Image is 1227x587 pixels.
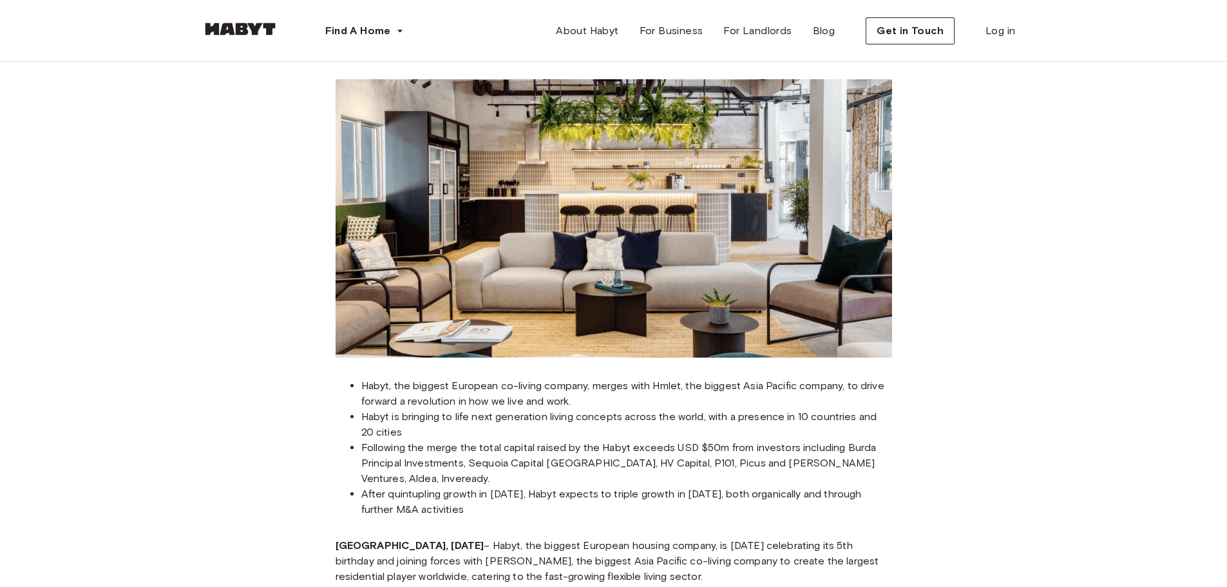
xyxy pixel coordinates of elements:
[866,17,955,44] button: Get in Touch
[975,18,1025,44] a: Log in
[813,23,835,39] span: Blog
[877,23,944,39] span: Get in Touch
[629,18,714,44] a: For Business
[723,23,792,39] span: For Landlords
[556,23,618,39] span: About Habyt
[202,23,279,35] img: Habyt
[985,23,1015,39] span: Log in
[315,18,414,44] button: Find A Home
[325,23,391,39] span: Find A Home
[361,486,892,517] li: After quintupling growth in [DATE], Habyt expects to triple growth in [DATE], both organically an...
[336,539,484,552] strong: [GEOGRAPHIC_DATA], [DATE]
[361,409,892,440] li: Habyt is bringing to life next generation living concepts across the world, with a presence in 10...
[803,18,846,44] a: Blog
[361,440,892,486] li: Following the merge the total capital raised by the Habyt exceeds USD $50m from investors includi...
[713,18,802,44] a: For Landlords
[546,18,629,44] a: About Habyt
[336,79,892,358] img: Habyt merges with Hmlet
[640,23,703,39] span: For Business
[361,378,892,409] li: Habyt, the biggest European co-living company, merges with Hmlet, the biggest Asia Pacific compan...
[336,538,892,584] p: – Habyt, the biggest European housing company, is [DATE] celebrating its 5th birthday and joining...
